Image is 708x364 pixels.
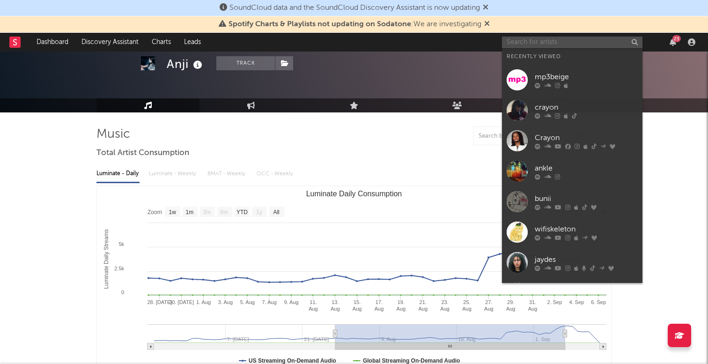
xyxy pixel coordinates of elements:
[284,299,298,305] text: 9. Aug
[218,299,233,305] text: 3. Aug
[221,209,229,215] text: 6m
[535,132,638,143] div: Crayon
[353,299,362,312] text: 15. Aug
[483,4,488,12] span: Dismiss
[462,299,472,312] text: 25. Aug
[502,37,642,48] input: Search for artists
[103,229,110,289] text: Luminate Daily Streams
[249,357,336,364] text: US Streaming On-Demand Audio
[203,209,211,215] text: 3m
[96,148,189,159] span: Total Artist Consumption
[547,299,562,305] text: 2. Sep
[535,102,638,113] div: crayon
[145,33,177,52] a: Charts
[375,299,384,312] text: 17. Aug
[331,299,340,312] text: 13. Aug
[273,209,279,215] text: All
[670,38,676,46] button: 23
[535,71,638,82] div: mp3beige
[114,266,124,271] text: 2.5k
[397,299,406,312] text: 19. Aug
[528,299,538,312] text: 31. Aug
[363,357,460,364] text: Global Streaming On-Demand Audio
[484,299,494,312] text: 27. Aug
[569,299,584,305] text: 4. Sep
[196,299,211,305] text: 1. Aug
[177,33,207,52] a: Leads
[535,254,638,265] div: jaydes
[672,35,681,42] div: 23
[535,163,638,174] div: ankle
[229,4,480,12] span: SoundCloud data and the SoundCloud Discovery Assistant is now updating
[118,241,124,247] text: 5k
[240,299,255,305] text: 5. Aug
[502,247,642,278] a: jaydes
[229,21,411,28] span: Spotify Charts & Playlists not updating on Sodatone
[502,156,642,186] a: ankle
[484,21,490,28] span: Dismiss
[147,209,162,215] text: Zoom
[216,56,275,70] button: Track
[167,56,205,72] div: Anji
[474,133,573,140] input: Search by song name or URL
[169,299,194,305] text: 30. [DATE]
[75,33,145,52] a: Discovery Assistant
[306,190,402,198] text: Luminate Daily Consumption
[30,33,75,52] a: Dashboard
[236,209,248,215] text: YTD
[262,299,277,305] text: 7. Aug
[502,65,642,95] a: mp3beige
[507,51,638,62] div: Recently Viewed
[147,299,172,305] text: 28. [DATE]
[186,209,194,215] text: 1m
[502,95,642,126] a: crayon
[502,278,642,308] a: 100 gecs
[502,126,642,156] a: Crayon
[440,299,450,312] text: 23. Aug
[506,299,516,312] text: 29. Aug
[121,290,124,295] text: 0
[535,193,638,204] div: bunii
[502,217,642,247] a: wifiskeleton
[591,299,606,305] text: 6. Sep
[309,299,318,312] text: 11. Aug
[535,223,638,235] div: wifiskeleton
[502,186,642,217] a: bunii
[418,299,428,312] text: 21. Aug
[229,21,481,28] span: : We are investigating
[169,209,177,215] text: 1w
[256,209,262,215] text: 1y
[96,166,140,182] div: Luminate - Daily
